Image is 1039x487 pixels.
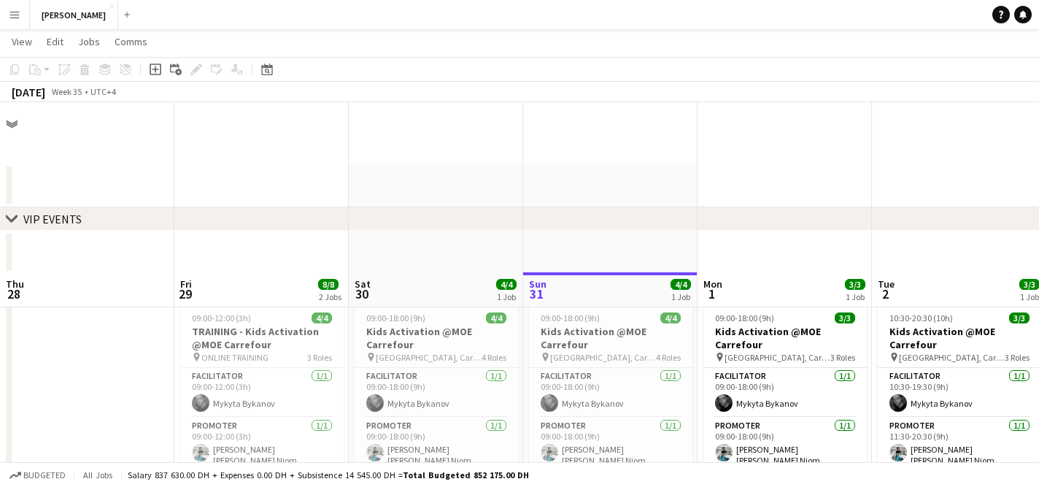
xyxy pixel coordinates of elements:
span: Total Budgeted 852 175.00 DH [403,469,529,480]
span: 28 [4,285,24,302]
span: [GEOGRAPHIC_DATA], Carrefour [376,352,482,363]
span: [GEOGRAPHIC_DATA], Carrefour [725,352,830,363]
button: Budgeted [7,467,68,483]
span: 3/3 [835,312,855,323]
div: Salary 837 630.00 DH + Expenses 0.00 DH + Subsistence 14 545.00 DH = [128,469,529,480]
span: Week 35 [48,86,85,97]
span: 4/4 [486,312,506,323]
span: 4/4 [496,279,517,290]
span: 2 [876,285,895,302]
span: 3/3 [1009,312,1030,323]
span: 3 Roles [307,352,332,363]
h3: Kids Activation @MOE Carrefour [529,325,692,351]
app-card-role: Facilitator1/109:00-12:00 (3h)Mykyta Bykanov [180,368,344,418]
div: VIP EVENTS [23,212,82,226]
span: 4/4 [312,312,332,323]
span: 09:00-18:00 (9h) [541,312,600,323]
app-card-role: Promoter1/109:00-18:00 (9h)[PERSON_NAME] [PERSON_NAME] Njom [703,418,867,472]
a: Jobs [72,32,106,51]
span: 09:00-12:00 (3h) [192,312,251,323]
a: View [6,32,38,51]
app-card-role: Facilitator1/109:00-18:00 (9h)Mykyta Bykanov [703,368,867,418]
span: 3 Roles [1005,352,1030,363]
div: 2 Jobs [319,291,341,302]
span: Fri [180,277,192,291]
span: 4 Roles [482,352,506,363]
span: Sat [355,277,371,291]
span: Tue [878,277,895,291]
h3: Kids Activation @MOE Carrefour [355,325,518,351]
span: Edit [47,35,63,48]
span: Mon [703,277,722,291]
span: 8/8 [318,279,339,290]
span: 29 [178,285,192,302]
span: Thu [6,277,24,291]
span: 09:00-18:00 (9h) [715,312,774,323]
span: View [12,35,32,48]
span: Comms [115,35,147,48]
span: All jobs [80,469,115,480]
span: Sun [529,277,546,291]
span: 4 Roles [656,352,681,363]
span: ONLINE TRAINING [201,352,269,363]
h3: Kids Activation @MOE Carrefour [703,325,867,351]
a: Edit [41,32,69,51]
a: Comms [109,32,153,51]
span: 3/3 [845,279,865,290]
app-card-role: Facilitator1/109:00-18:00 (9h)Mykyta Bykanov [529,368,692,418]
span: 4/4 [671,279,691,290]
div: [DATE] [12,85,45,99]
span: 10:30-20:30 (10h) [889,312,953,323]
div: 1 Job [497,291,516,302]
div: 1 Job [846,291,865,302]
div: 1 Job [1020,291,1039,302]
span: 3 Roles [830,352,855,363]
span: 30 [352,285,371,302]
span: 09:00-18:00 (9h) [366,312,425,323]
app-card-role: Promoter1/109:00-18:00 (9h)[PERSON_NAME] [PERSON_NAME] Njom [355,418,518,472]
span: 31 [527,285,546,302]
div: 1 Job [671,291,690,302]
app-card-role: Promoter1/109:00-18:00 (9h)[PERSON_NAME] [PERSON_NAME] Njom [529,418,692,472]
h3: TRAINING - Kids Activation @MOE Carrefour [180,325,344,351]
span: [GEOGRAPHIC_DATA], Carrefour [899,352,1005,363]
span: 1 [701,285,722,302]
app-card-role: Promoter1/109:00-12:00 (3h)[PERSON_NAME] [PERSON_NAME] Njom [180,418,344,472]
span: Jobs [78,35,100,48]
span: 4/4 [660,312,681,323]
app-card-role: Facilitator1/109:00-18:00 (9h)Mykyta Bykanov [355,368,518,418]
span: [GEOGRAPHIC_DATA], Carrefour [550,352,656,363]
button: [PERSON_NAME] [30,1,118,29]
span: Budgeted [23,470,66,480]
div: UTC+4 [90,86,116,97]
